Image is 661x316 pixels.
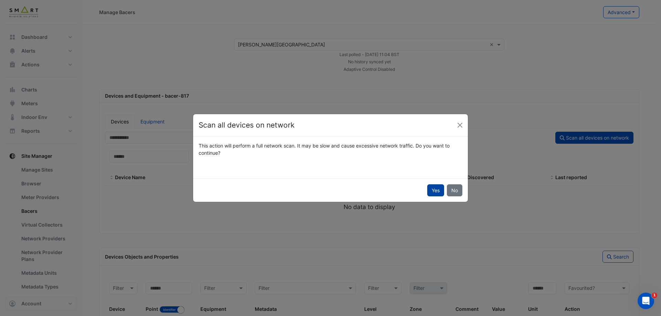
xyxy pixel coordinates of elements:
[455,120,465,130] button: Close
[199,120,294,131] h4: Scan all devices on network
[652,293,657,298] span: 1
[427,184,444,196] button: Yes
[638,293,654,309] iframe: Intercom live chat
[195,142,466,156] div: This action will perform a full network scan. It may be slow and cause excessive network traffic....
[447,184,462,196] button: No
